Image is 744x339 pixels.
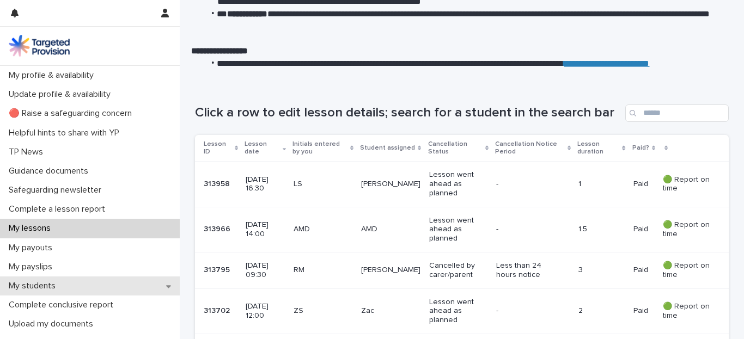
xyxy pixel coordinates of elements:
p: Cancelled by carer/parent [429,261,487,280]
p: Update profile & availability [4,89,119,100]
p: - [496,306,557,316]
p: [PERSON_NAME] [361,180,420,189]
img: M5nRWzHhSzIhMunXDL62 [9,35,70,57]
p: Safeguarding newsletter [4,185,110,195]
p: Lesson ID [204,138,232,158]
p: Lesson date [245,138,280,158]
p: 313702 [204,304,232,316]
p: Paid? [632,142,649,154]
p: Lesson went ahead as planned [429,216,487,243]
p: AMD [361,225,420,234]
p: - [496,225,557,234]
p: - [496,180,557,189]
p: AMD [294,225,352,234]
p: 🟢 Report on time [663,220,711,239]
p: Cancellation Status [428,138,483,158]
p: Paid [633,304,650,316]
p: Complete a lesson report [4,204,114,214]
p: ZS [294,306,352,316]
p: 🟢 Report on time [663,302,711,320]
p: 🟢 Report on time [663,175,711,194]
p: 1 [578,180,625,189]
p: 3 [578,266,625,275]
tr: 313966313966 [DATE] 14:00AMDAMDLesson went ahead as planned-1.5PaidPaid 🟢 Report on time [195,207,729,252]
p: Paid [633,263,650,275]
input: Search [625,104,729,122]
tr: 313702313702 [DATE] 12:00ZSZacLesson went ahead as planned-2PaidPaid 🟢 Report on time [195,288,729,334]
p: Lesson duration [577,138,620,158]
p: 313795 [204,263,232,275]
tr: 313795313795 [DATE] 09:30RM[PERSON_NAME]Cancelled by carer/parentLess than 24 hours notice3PaidPa... [195,252,729,289]
p: Paid [633,177,650,189]
p: Zac [361,306,420,316]
p: [DATE] 09:30 [246,261,285,280]
p: [DATE] 12:00 [246,302,285,320]
p: Upload my documents [4,319,102,329]
p: Lesson went ahead as planned [429,298,487,325]
p: My students [4,281,64,291]
p: TP News [4,147,52,157]
p: [DATE] 16:30 [246,175,285,194]
p: Paid [633,223,650,234]
p: [DATE] 14:00 [246,220,285,239]
tr: 313958313958 [DATE] 16:30LS[PERSON_NAME]Lesson went ahead as planned-1PaidPaid 🟢 Report on time [195,162,729,207]
p: LS [294,180,352,189]
p: 1.5 [578,225,625,234]
p: 🔴 Raise a safeguarding concern [4,108,141,119]
p: 313958 [204,177,232,189]
p: 2 [578,306,625,316]
p: Initials entered by you [292,138,347,158]
h1: Click a row to edit lesson details; search for a student in the search bar [195,105,621,121]
p: My payouts [4,243,61,253]
p: 🟢 Report on time [663,261,711,280]
p: [PERSON_NAME] [361,266,420,275]
p: Helpful hints to share with YP [4,128,128,138]
p: Cancellation Notice Period [495,138,565,158]
p: My lessons [4,223,59,233]
p: Guidance documents [4,166,97,176]
p: RM [294,266,352,275]
p: 313966 [204,223,233,234]
p: Lesson went ahead as planned [429,170,487,198]
p: Student assigned [360,142,415,154]
p: My profile & availability [4,70,102,81]
p: My payslips [4,262,61,272]
p: Complete conclusive report [4,300,122,310]
p: Less than 24 hours notice [496,261,557,280]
